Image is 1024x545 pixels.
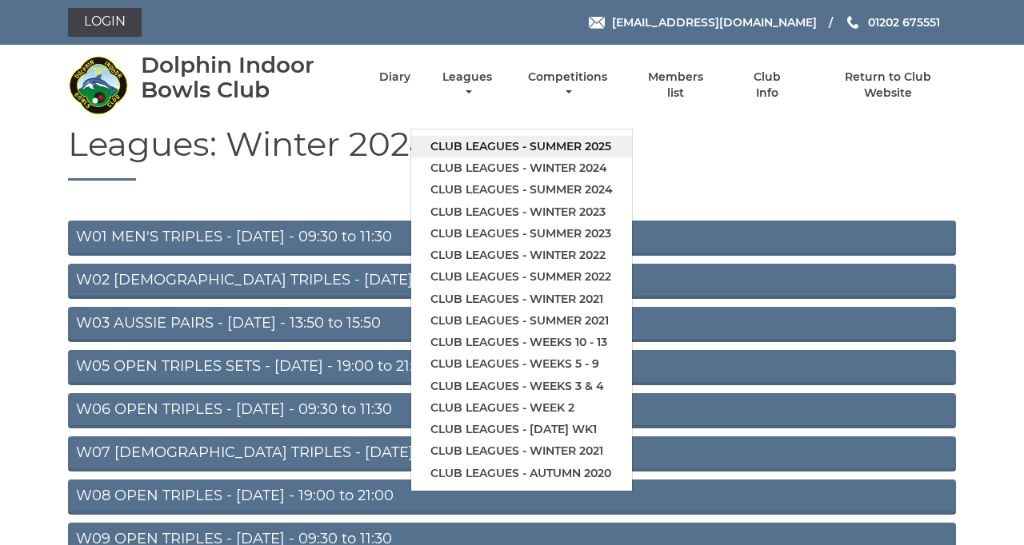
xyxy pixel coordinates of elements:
[68,393,956,428] a: W06 OPEN TRIPLES - [DATE] - 09:30 to 11:30
[410,129,633,491] ul: Leagues
[68,479,956,515] a: W08 OPEN TRIPLES - [DATE] - 19:00 to 21:00
[612,15,817,30] span: [EMAIL_ADDRESS][DOMAIN_NAME]
[411,397,632,419] a: Club leagues - Week 2
[411,157,632,179] a: Club leagues - Winter 2024
[411,353,632,375] a: Club leagues - Weeks 5 - 9
[589,17,605,29] img: Email
[868,15,940,30] span: 01202 675551
[639,70,713,101] a: Members list
[411,223,632,245] a: Club leagues - Summer 2023
[411,201,632,223] a: Club leagues - Winter 2023
[68,307,956,342] a: W03 AUSSIE PAIRS - [DATE] - 13:50 to 15:50
[438,70,496,101] a: Leagues
[411,266,632,288] a: Club leagues - Summer 2022
[68,125,956,181] h1: Leagues: Winter 2024
[411,136,632,157] a: Club leagues - Summer 2025
[411,288,632,310] a: Club leagues - Winter 2021
[524,70,611,101] a: Competitions
[411,419,632,440] a: Club leagues - [DATE] wk1
[411,463,632,484] a: Club leagues - Autumn 2020
[411,245,632,266] a: Club leagues - Winter 2022
[68,436,956,471] a: W07 [DEMOGRAPHIC_DATA] TRIPLES - [DATE] - 13:50 to 15:50
[141,53,351,102] div: Dolphin Indoor Bowls Club
[847,16,858,29] img: Phone us
[411,179,632,201] a: Club leagues - Summer 2024
[411,310,632,332] a: Club leagues - Summer 2021
[821,70,956,101] a: Return to Club Website
[379,70,410,85] a: Diary
[741,70,793,101] a: Club Info
[68,55,128,115] img: Dolphin Indoor Bowls Club
[68,8,142,37] a: Login
[411,376,632,397] a: Club leagues - Weeks 3 & 4
[68,221,956,256] a: W01 MEN'S TRIPLES - [DATE] - 09:30 to 11:30
[68,264,956,299] a: W02 [DEMOGRAPHIC_DATA] TRIPLES - [DATE] - 11:40 to 13:40
[68,350,956,385] a: W05 OPEN TRIPLES SETS - [DATE] - 19:00 to 21:00
[589,14,817,31] a: Email [EMAIL_ADDRESS][DOMAIN_NAME]
[411,332,632,353] a: Club leagues - Weeks 10 - 13
[845,14,940,31] a: Phone us 01202 675551
[411,440,632,462] a: Club leagues - Winter 2021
